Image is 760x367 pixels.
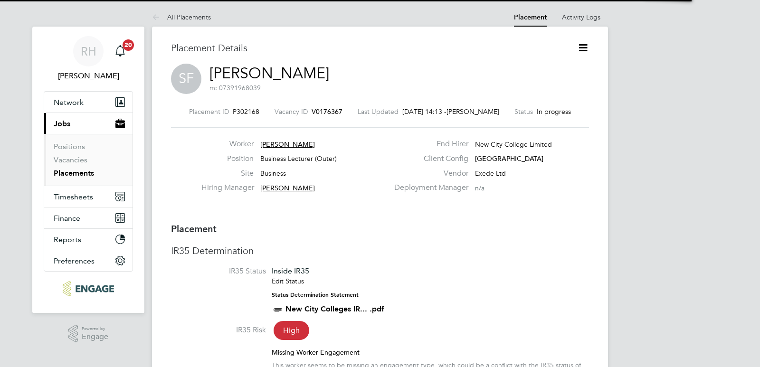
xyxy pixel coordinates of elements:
[272,292,359,298] strong: Status Determination Statement
[32,27,144,313] nav: Main navigation
[171,42,563,54] h3: Placement Details
[82,325,108,333] span: Powered by
[54,214,80,223] span: Finance
[44,250,133,271] button: Preferences
[537,107,571,116] span: In progress
[189,107,229,116] label: Placement ID
[402,107,446,116] span: [DATE] 14:13 -
[82,333,108,341] span: Engage
[81,45,96,57] span: RH
[171,64,201,94] span: SF
[562,13,600,21] a: Activity Logs
[272,266,309,275] span: Inside IR35
[54,192,93,201] span: Timesheets
[260,140,315,149] span: [PERSON_NAME]
[54,235,81,244] span: Reports
[475,169,506,178] span: Exede Ltd
[68,325,109,343] a: Powered byEngage
[233,107,259,116] span: P302168
[201,154,254,164] label: Position
[171,325,266,335] label: IR35 Risk
[209,64,329,83] a: [PERSON_NAME]
[171,266,266,276] label: IR35 Status
[285,304,384,313] a: New City Colleges IR... .pdf
[44,186,133,207] button: Timesheets
[201,139,254,149] label: Worker
[274,321,309,340] span: High
[201,183,254,193] label: Hiring Manager
[44,229,133,250] button: Reports
[123,39,134,51] span: 20
[44,134,133,186] div: Jobs
[54,119,70,128] span: Jobs
[389,154,468,164] label: Client Config
[260,169,286,178] span: Business
[54,155,87,164] a: Vacancies
[389,183,468,193] label: Deployment Manager
[44,70,133,82] span: Rufena Haque
[44,92,133,113] button: Network
[475,154,543,163] span: [GEOGRAPHIC_DATA]
[44,36,133,82] a: RH[PERSON_NAME]
[44,113,133,134] button: Jobs
[54,256,95,265] span: Preferences
[54,169,94,178] a: Placements
[260,154,337,163] span: Business Lecturer (Outer)
[514,107,533,116] label: Status
[44,207,133,228] button: Finance
[171,245,589,257] h3: IR35 Determination
[111,36,130,66] a: 20
[54,142,85,151] a: Positions
[63,281,114,296] img: ncclondon-logo-retina.png
[272,348,589,357] div: Missing Worker Engagement
[272,277,304,285] a: Edit Status
[209,84,261,92] span: m: 07391968039
[201,169,254,179] label: Site
[275,107,308,116] label: Vacancy ID
[54,98,84,107] span: Network
[389,139,468,149] label: End Hirer
[475,140,552,149] span: New City College Limited
[514,13,547,21] a: Placement
[152,13,211,21] a: All Placements
[312,107,342,116] span: V0176367
[358,107,399,116] label: Last Updated
[389,169,468,179] label: Vendor
[446,107,499,116] span: [PERSON_NAME]
[44,281,133,296] a: Go to home page
[475,184,484,192] span: n/a
[171,223,217,235] b: Placement
[260,184,315,192] span: [PERSON_NAME]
